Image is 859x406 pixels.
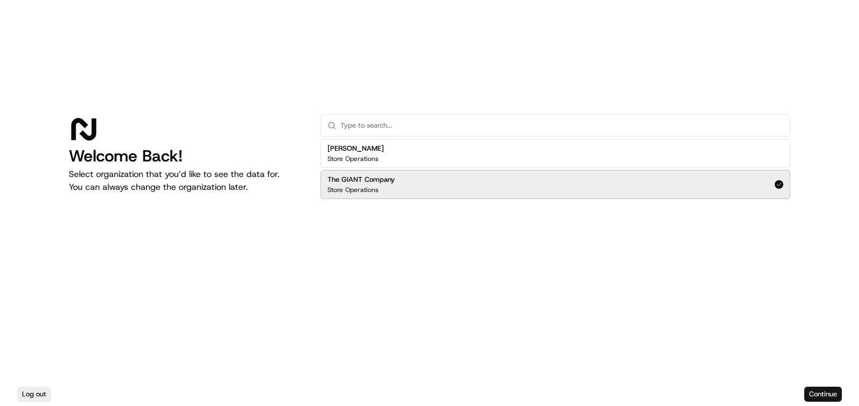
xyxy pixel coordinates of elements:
h1: Welcome Back! [69,146,303,166]
p: Store Operations [327,186,378,194]
div: Suggestions [321,137,790,201]
h2: The GIANT Company [327,175,395,184]
p: Select organization that you’d like to see the data for. You can always change the organization l... [69,168,303,194]
input: Type to search... [340,115,783,136]
p: Store Operations [327,154,378,163]
button: Continue [804,387,842,402]
button: Log out [17,387,51,402]
h2: [PERSON_NAME] [327,144,384,153]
